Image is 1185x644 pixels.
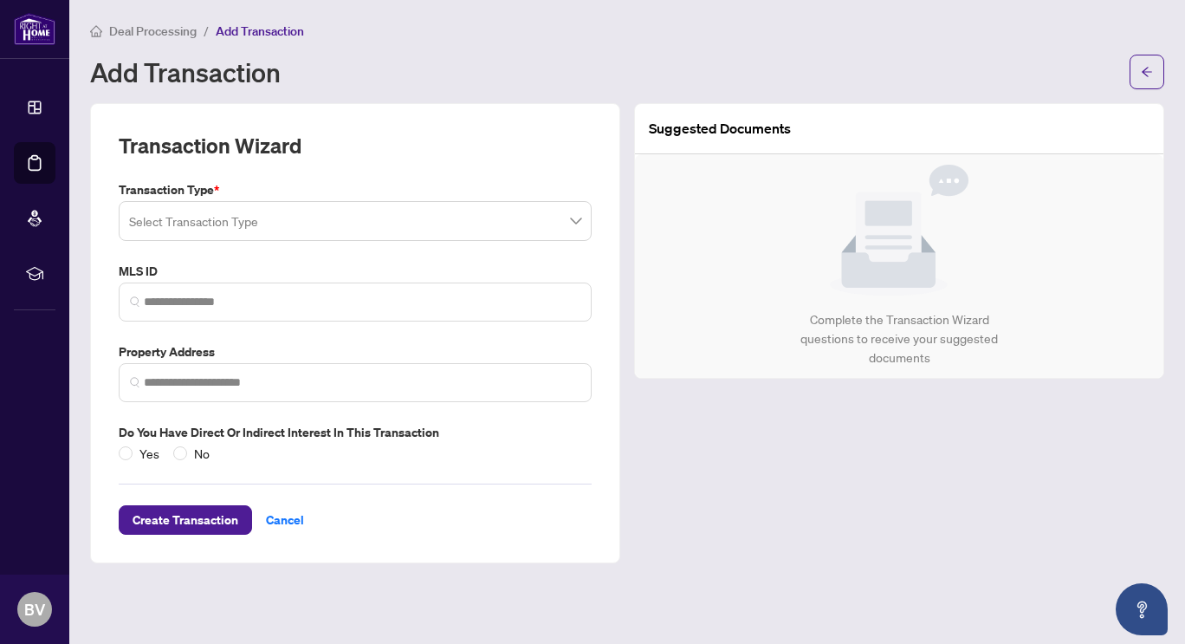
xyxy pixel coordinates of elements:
span: BV [24,597,45,621]
div: Complete the Transaction Wizard questions to receive your suggested documents [782,310,1017,368]
button: Cancel [252,505,318,535]
img: logo [14,13,55,45]
span: Create Transaction [133,506,238,534]
img: search_icon [130,377,140,387]
span: home [90,25,102,37]
li: / [204,21,209,41]
h2: Transaction Wizard [119,132,301,159]
h1: Add Transaction [90,58,281,86]
button: Create Transaction [119,505,252,535]
img: Null State Icon [830,165,968,296]
label: Property Address [119,342,592,361]
span: Deal Processing [109,23,197,39]
span: Yes [133,444,166,463]
button: Open asap [1116,583,1168,635]
span: Cancel [266,506,304,534]
article: Suggested Documents [649,118,791,140]
span: No [187,444,217,463]
label: Do you have direct or indirect interest in this transaction [119,423,592,442]
label: MLS ID [119,262,592,281]
img: search_icon [130,296,140,307]
span: arrow-left [1141,66,1153,78]
label: Transaction Type [119,180,592,199]
span: Add Transaction [216,23,304,39]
